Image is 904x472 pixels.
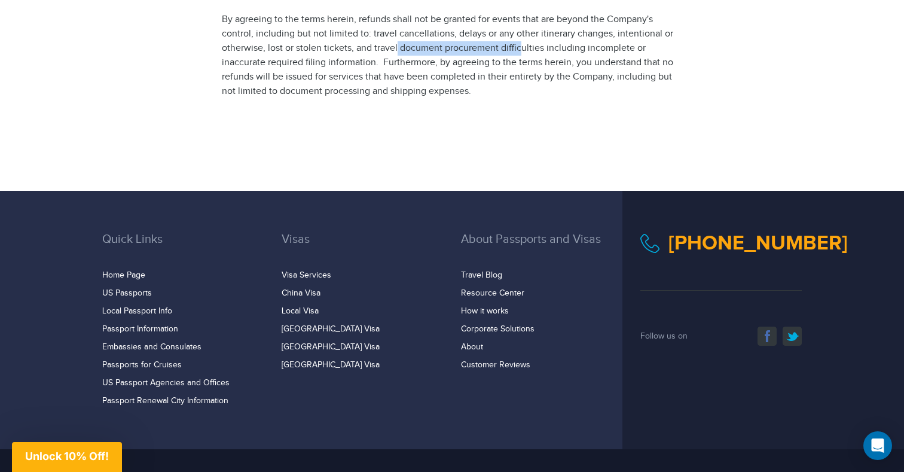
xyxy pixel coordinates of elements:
div: Unlock 10% Off! [12,442,122,472]
a: Resource Center [461,288,524,298]
a: [GEOGRAPHIC_DATA] Visa [282,324,380,334]
a: Local Passport Info [102,306,172,316]
a: Passport Renewal City Information [102,396,228,406]
a: Local Visa [282,306,319,316]
a: facebook [758,327,777,346]
span: Unlock 10% Off! [25,450,109,462]
a: Home Page [102,270,145,280]
a: US Passport Agencies and Offices [102,378,230,388]
a: Passports for Cruises [102,360,182,370]
a: China Visa [282,288,320,298]
a: Customer Reviews [461,360,530,370]
a: Corporate Solutions [461,324,535,334]
a: How it works [461,306,509,316]
a: [GEOGRAPHIC_DATA] Visa [282,360,380,370]
h3: Visas [282,233,443,264]
a: US Passports [102,288,152,298]
a: About [461,342,483,352]
a: Passport Information [102,324,178,334]
a: [GEOGRAPHIC_DATA] Visa [282,342,380,352]
a: Embassies and Consulates [102,342,201,352]
a: Travel Blog [461,270,502,280]
a: Visa Services [282,270,331,280]
a: [PHONE_NUMBER] [668,231,848,255]
p: By agreeing to the terms herein, refunds shall not be granted for events that are beyond the Comp... [222,13,682,99]
div: Open Intercom Messenger [863,431,892,460]
h3: Quick Links [102,233,264,264]
h3: About Passports and Visas [461,233,622,264]
span: Follow us on [640,331,688,341]
a: twitter [783,327,802,346]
